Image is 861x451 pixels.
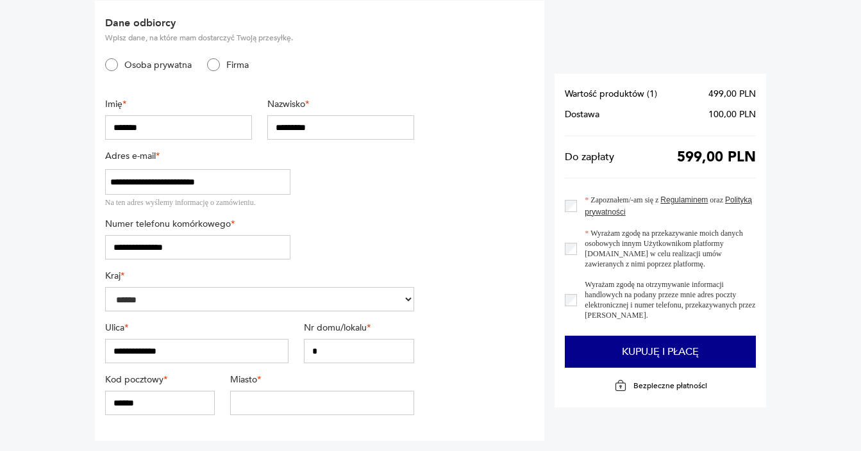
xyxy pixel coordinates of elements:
label: Numer telefonu komórkowego [105,218,290,230]
label: Miasto [230,373,414,386]
span: 499,00 PLN [708,89,756,99]
img: Ikona kłódki [614,379,627,392]
label: Imię [105,98,252,110]
label: Nazwisko [267,98,414,110]
div: Na ten adres wyślemy informację o zamówieniu. [105,197,290,208]
label: Osoba prywatna [118,59,192,71]
label: Ulica [105,322,288,334]
p: Wpisz dane, na które mam dostarczyć Twoją przesyłkę. [105,33,414,43]
a: Regulaminem [660,195,708,204]
span: Do zapłaty [565,152,614,162]
a: Polityką prywatności [585,195,752,217]
label: Kod pocztowy [105,373,215,386]
label: Wyrażam zgodę na przekazywanie moich danych osobowych innym Użytkownikom platformy [DOMAIN_NAME] ... [577,228,756,269]
span: 100,00 PLN [708,110,756,120]
label: Adres e-mail [105,150,290,162]
label: Nr domu/lokalu [304,322,414,334]
p: Bezpieczne płatności [633,381,707,391]
label: Wyrażam zgodę na otrzymywanie informacji handlowych na podany przeze mnie adres poczty elektronic... [577,279,756,320]
span: 599,00 PLN [677,152,756,162]
label: Zapoznałem/-am się z oraz [577,194,756,218]
h2: Dane odbiorcy [105,16,414,30]
label: Firma [220,59,249,71]
label: Kraj [105,270,414,282]
button: Kupuję i płacę [565,336,756,368]
span: Dostawa [565,110,599,120]
span: Wartość produktów ( 1 ) [565,89,657,99]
